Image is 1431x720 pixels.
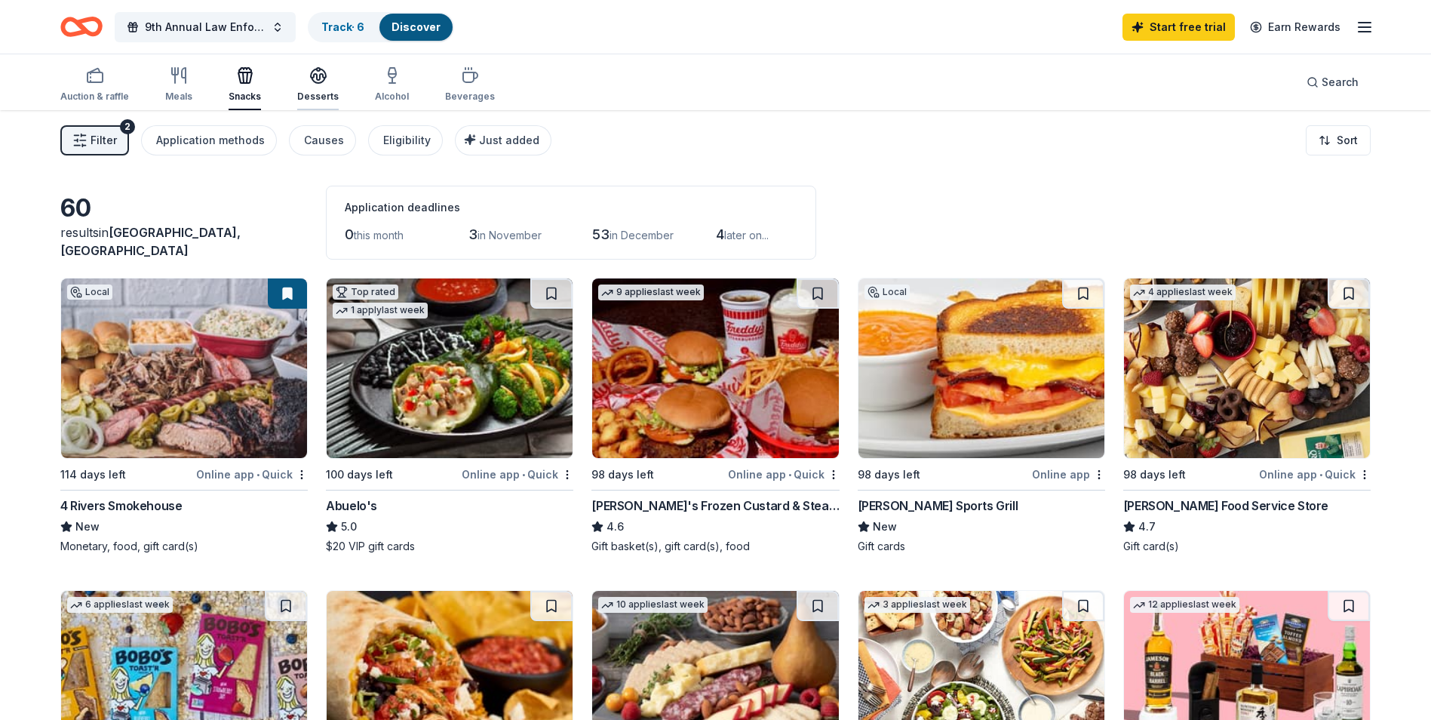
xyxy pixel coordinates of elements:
[864,285,910,300] div: Local
[156,131,265,149] div: Application methods
[1123,497,1328,515] div: [PERSON_NAME] Food Service Store
[1241,14,1350,41] a: Earn Rewards
[229,60,261,110] button: Snacks
[1322,73,1359,91] span: Search
[165,91,192,103] div: Meals
[60,225,241,258] span: in
[1294,67,1371,97] button: Search
[383,131,431,149] div: Eligibility
[60,60,129,110] button: Auction & raffle
[326,278,573,554] a: Image for Abuelo's Top rated1 applylast week100 days leftOnline app•QuickAbuelo's5.0$20 VIP gift ...
[606,518,624,536] span: 4.6
[864,597,970,613] div: 3 applies last week
[341,518,357,536] span: 5.0
[165,60,192,110] button: Meals
[1306,125,1371,155] button: Sort
[196,465,308,484] div: Online app Quick
[60,225,241,258] span: [GEOGRAPHIC_DATA], [GEOGRAPHIC_DATA]
[91,131,117,149] span: Filter
[1130,285,1236,300] div: 4 applies last week
[1122,14,1235,41] a: Start free trial
[145,18,266,36] span: 9th Annual Law Enforcement Gala
[479,134,539,146] span: Just added
[592,278,838,458] img: Image for Freddy's Frozen Custard & Steakburgers
[345,226,354,242] span: 0
[321,20,364,33] a: Track· 6
[1138,518,1156,536] span: 4.7
[858,278,1105,554] a: Image for Duffy's Sports GrillLocal98 days leftOnline app[PERSON_NAME] Sports GrillNewGift cards
[522,469,525,481] span: •
[610,229,674,242] span: in December
[368,125,443,155] button: Eligibility
[297,91,339,103] div: Desserts
[229,91,261,103] div: Snacks
[333,303,428,318] div: 1 apply last week
[141,125,277,155] button: Application methods
[1123,278,1371,554] a: Image for Gordon Food Service Store4 applieslast week98 days leftOnline app•Quick[PERSON_NAME] Fo...
[1032,465,1105,484] div: Online app
[375,60,409,110] button: Alcohol
[289,125,356,155] button: Causes
[60,466,126,484] div: 114 days left
[716,226,724,242] span: 4
[462,465,573,484] div: Online app Quick
[333,285,398,300] div: Top rated
[858,466,920,484] div: 98 days left
[1124,278,1370,458] img: Image for Gordon Food Service Store
[858,497,1018,515] div: [PERSON_NAME] Sports Grill
[256,469,259,481] span: •
[60,223,308,260] div: results
[60,125,129,155] button: Filter2
[327,278,573,458] img: Image for Abuelo's
[67,285,112,300] div: Local
[354,229,404,242] span: this month
[724,229,769,242] span: later on...
[591,466,654,484] div: 98 days left
[1123,466,1186,484] div: 98 days left
[67,597,173,613] div: 6 applies last week
[345,198,797,217] div: Application deadlines
[788,469,791,481] span: •
[1123,539,1371,554] div: Gift card(s)
[728,465,840,484] div: Online app Quick
[598,597,708,613] div: 10 applies last week
[326,466,393,484] div: 100 days left
[598,285,704,300] div: 9 applies last week
[858,278,1104,458] img: Image for Duffy's Sports Grill
[60,539,308,554] div: Monetary, food, gift card(s)
[304,131,344,149] div: Causes
[1319,469,1322,481] span: •
[75,518,100,536] span: New
[1337,131,1358,149] span: Sort
[445,60,495,110] button: Beverages
[60,91,129,103] div: Auction & raffle
[873,518,897,536] span: New
[308,12,454,42] button: Track· 6Discover
[1130,597,1239,613] div: 12 applies last week
[60,497,182,515] div: 4 Rivers Smokehouse
[375,91,409,103] div: Alcohol
[445,91,495,103] div: Beverages
[60,193,308,223] div: 60
[478,229,542,242] span: in November
[455,125,551,155] button: Just added
[61,278,307,458] img: Image for 4 Rivers Smokehouse
[392,20,441,33] a: Discover
[858,539,1105,554] div: Gift cards
[592,226,610,242] span: 53
[591,539,839,554] div: Gift basket(s), gift card(s), food
[326,539,573,554] div: $20 VIP gift cards
[297,60,339,110] button: Desserts
[326,497,377,515] div: Abuelo's
[60,9,103,45] a: Home
[1259,465,1371,484] div: Online app Quick
[115,12,296,42] button: 9th Annual Law Enforcement Gala
[591,278,839,554] a: Image for Freddy's Frozen Custard & Steakburgers9 applieslast week98 days leftOnline app•Quick[PE...
[120,119,135,134] div: 2
[591,497,839,515] div: [PERSON_NAME]'s Frozen Custard & Steakburgers
[468,226,478,242] span: 3
[60,278,308,554] a: Image for 4 Rivers SmokehouseLocal114 days leftOnline app•Quick4 Rivers SmokehouseNewMonetary, fo...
